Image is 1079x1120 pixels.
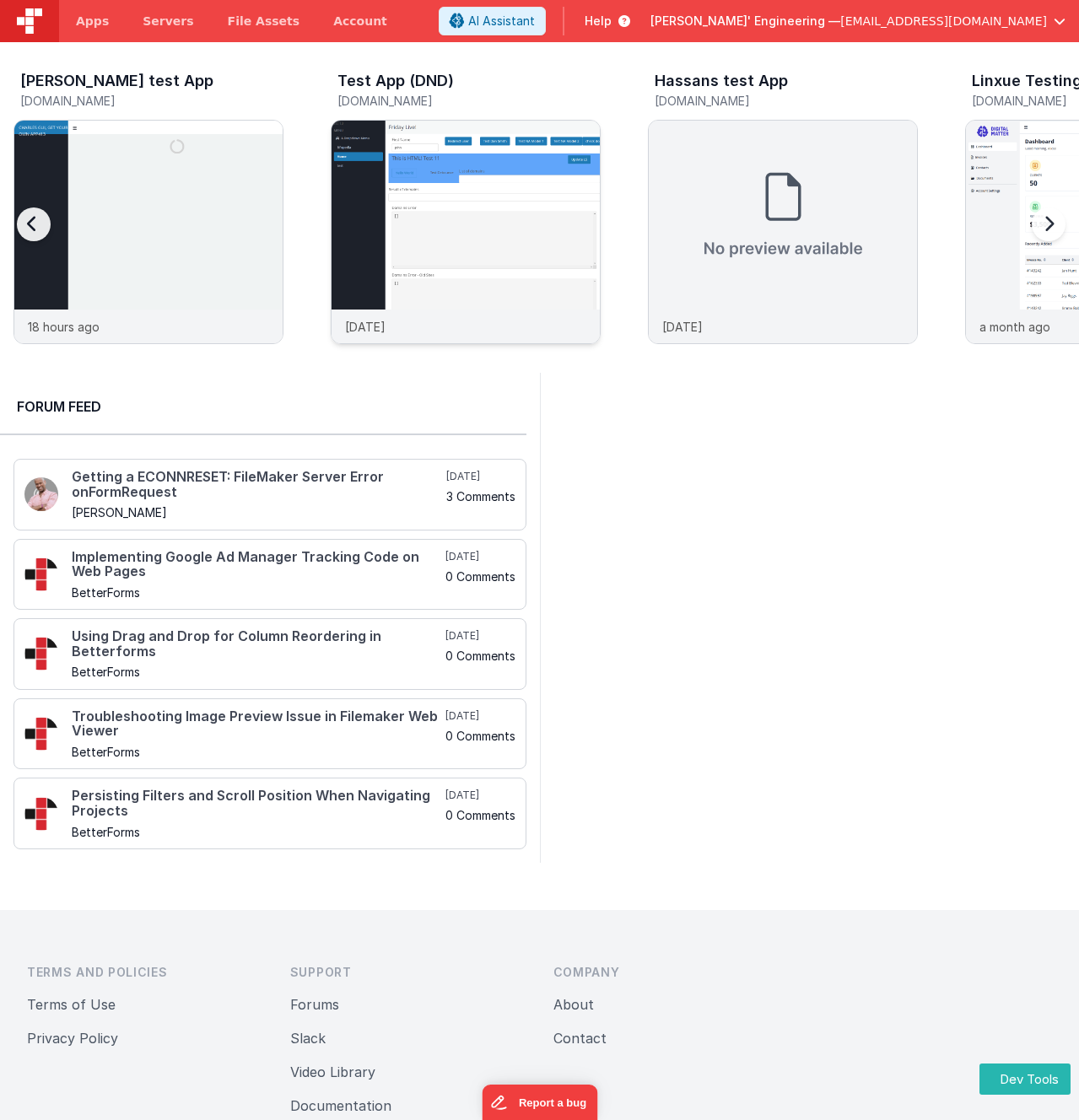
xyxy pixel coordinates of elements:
h5: [DATE] [445,709,515,723]
a: Terms of Use [27,996,116,1013]
img: 295_2.png [24,717,58,751]
img: 295_2.png [24,557,58,591]
h5: 0 Comments [445,809,515,821]
h5: 0 Comments [445,649,515,662]
a: About [553,996,594,1013]
h5: BetterForms [72,746,442,758]
button: Documentation [290,1096,391,1116]
button: About [553,994,594,1015]
a: Slack [290,1030,326,1047]
h5: [DOMAIN_NAME] [655,94,918,107]
h5: 3 Comments [446,490,515,503]
h5: [DATE] [446,470,515,483]
h5: BetterForms [72,586,442,599]
span: Help [585,13,612,30]
h4: Using Drag and Drop for Column Reordering in Betterforms [72,629,442,659]
a: Troubleshooting Image Preview Issue in Filemaker Web Viewer BetterForms [DATE] 0 Comments [13,698,526,770]
h2: Forum Feed [17,396,510,417]
h5: [DOMAIN_NAME] [20,94,283,107]
p: a month ago [979,318,1050,336]
span: Servers [143,13,193,30]
p: [DATE] [662,318,703,336]
img: 295_2.png [24,637,58,670]
h3: [PERSON_NAME] test App [20,73,213,89]
h3: Terms and Policies [27,964,263,981]
button: AI Assistant [439,7,546,35]
h4: Troubleshooting Image Preview Issue in Filemaker Web Viewer [72,709,442,739]
button: Video Library [290,1062,375,1082]
h4: Implementing Google Ad Manager Tracking Code on Web Pages [72,550,442,579]
a: Privacy Policy [27,1030,118,1047]
span: Apps [76,13,109,30]
h3: Support [290,964,526,981]
span: [EMAIL_ADDRESS][DOMAIN_NAME] [840,13,1047,30]
p: [DATE] [345,318,386,336]
button: Slack [290,1028,326,1048]
img: 295_2.png [24,797,58,831]
h5: BetterForms [72,826,442,838]
span: File Assets [228,13,300,30]
a: Persisting Filters and Scroll Position When Navigating Projects BetterForms [DATE] 0 Comments [13,778,526,849]
button: Forums [290,994,339,1015]
span: AI Assistant [468,13,535,30]
h5: [PERSON_NAME] [72,506,443,519]
button: [PERSON_NAME]' Engineering — [EMAIL_ADDRESS][DOMAIN_NAME] [650,13,1066,30]
span: [PERSON_NAME]' Engineering — [650,13,840,30]
button: Contact [553,1028,607,1048]
h3: Hassans test App [655,73,788,89]
h3: Test App (DND) [337,73,454,89]
img: 411_2.png [24,477,58,511]
h5: [DOMAIN_NAME] [337,94,601,107]
h4: Persisting Filters and Scroll Position When Navigating Projects [72,789,442,818]
a: Getting a ECONNRESET: FileMaker Server Error onFormRequest [PERSON_NAME] [DATE] 3 Comments [13,459,526,530]
h5: [DATE] [445,550,515,563]
h5: 0 Comments [445,570,515,583]
h5: [DATE] [445,629,515,643]
h5: [DATE] [445,789,515,802]
a: Implementing Google Ad Manager Tracking Code on Web Pages BetterForms [DATE] 0 Comments [13,539,526,611]
h3: Company [553,964,790,981]
button: Dev Tools [979,1063,1071,1095]
iframe: Marker.io feedback button [482,1085,597,1120]
a: Using Drag and Drop for Column Reordering in Betterforms BetterForms [DATE] 0 Comments [13,618,526,690]
h4: Getting a ECONNRESET: FileMaker Server Error onFormRequest [72,470,443,499]
h5: BetterForms [72,665,442,678]
h5: 0 Comments [445,730,515,742]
